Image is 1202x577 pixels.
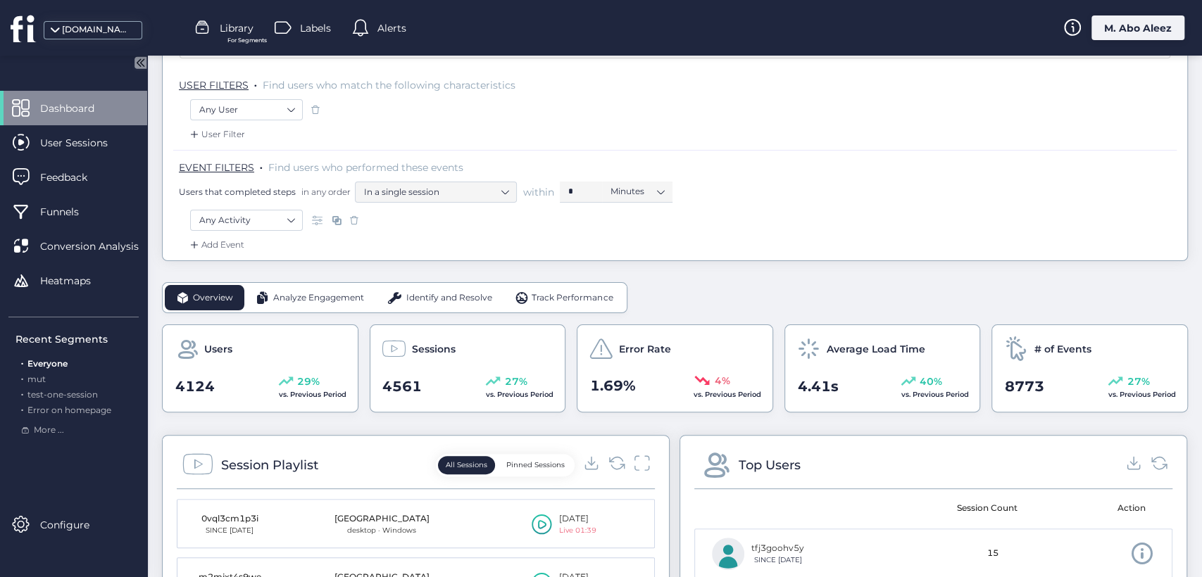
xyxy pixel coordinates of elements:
div: SINCE [DATE] [751,554,804,566]
span: Feedback [40,170,108,185]
nz-select-item: Any Activity [199,210,294,231]
span: Track Performance [532,291,613,305]
span: vs. Previous Period [1108,390,1176,399]
div: [DATE] [559,512,596,526]
span: . [254,76,257,90]
div: Recent Segments [15,331,139,347]
span: Dashboard [40,101,115,116]
span: Funnels [40,204,100,220]
span: . [21,371,23,384]
div: 0vql3cm1p3i [194,512,265,526]
span: Users that completed steps [179,186,296,198]
span: USER FILTERS [179,79,249,91]
span: Everyone [27,358,68,369]
nz-select-item: Minutes [611,181,664,202]
span: . [21,355,23,369]
span: Configure [40,517,111,533]
span: 1.69% [590,375,636,397]
span: vs. Previous Period [694,390,761,399]
span: Find users who match the following characteristics [263,79,515,91]
span: . [21,386,23,400]
span: Find users who performed these events [268,161,463,174]
div: Live 01:39 [559,525,596,536]
span: Error on homepage [27,405,111,415]
span: 4% [715,373,730,388]
span: Average Load Time [827,341,925,357]
span: Sessions [412,341,456,357]
span: 4124 [175,376,215,398]
span: 15 [987,547,998,560]
span: within [523,185,554,199]
span: Users [204,341,232,357]
span: Labels [300,20,331,36]
nz-select-item: In a single session [364,182,508,203]
span: 27% [1127,374,1149,389]
div: Session Playlist [221,455,318,475]
span: vs. Previous Period [901,390,968,399]
span: User Sessions [40,135,129,151]
div: SINCE [DATE] [194,525,265,536]
span: Library [220,20,253,36]
span: Error Rate [619,341,671,357]
div: Add Event [187,238,244,252]
span: Analyze Engagement [273,291,364,305]
span: For Segments [227,36,267,45]
span: EVENT FILTERS [179,161,254,174]
span: in any order [299,186,351,198]
nz-select-item: Any User [199,99,294,120]
span: test-one-session [27,389,98,400]
div: User Filter [187,127,245,141]
button: All Sessions [438,456,495,474]
span: vs. Previous Period [279,390,346,399]
span: More ... [34,424,64,437]
span: Conversion Analysis [40,239,160,254]
span: vs. Previous Period [486,390,553,399]
span: . [21,402,23,415]
div: tfj3goohv5y [751,542,804,555]
div: Top Users [739,455,801,475]
span: Overview [193,291,233,305]
div: [GEOGRAPHIC_DATA] [334,512,430,526]
span: 40% [920,374,942,389]
span: 29% [297,374,320,389]
div: M. Abo Aleez [1091,15,1184,40]
span: 4561 [382,376,422,398]
mat-header-cell: Session Count [929,489,1046,528]
span: Alerts [377,20,406,36]
span: # of Events [1034,341,1091,357]
span: 8773 [1005,376,1044,398]
mat-header-cell: Action [1046,489,1163,528]
span: mut [27,374,46,384]
span: 27% [505,374,527,389]
div: desktop · Windows [334,525,430,536]
span: 4.41s [797,376,838,398]
span: Identify and Resolve [406,291,492,305]
button: Pinned Sessions [499,456,572,474]
span: . [260,158,263,172]
div: [DOMAIN_NAME] [62,23,132,37]
span: Heatmaps [40,273,112,288]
